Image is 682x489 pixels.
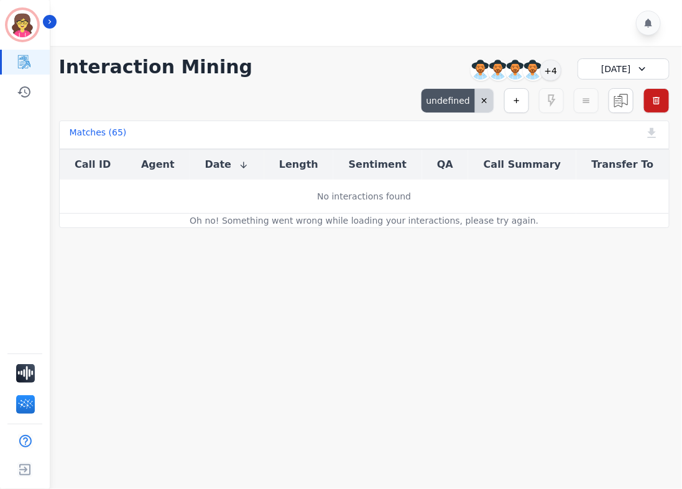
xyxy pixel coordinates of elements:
button: Transfer To [592,157,654,172]
button: Call ID [75,157,111,172]
button: Agent [141,157,175,172]
div: Matches ( 65 ) [70,126,127,144]
button: Sentiment [349,157,407,172]
div: [DATE] [578,58,670,80]
button: Length [279,157,318,172]
button: Date [205,157,249,172]
div: No interactions found [317,190,411,203]
button: Call Summary [484,157,561,172]
img: Bordered avatar [7,10,37,40]
div: undefined [422,89,475,112]
div: Oh no! Something went wrong while loading your interactions, please try again. [60,214,668,227]
div: +4 [540,60,561,81]
h1: Interaction Mining [59,56,253,78]
button: QA [437,157,453,172]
